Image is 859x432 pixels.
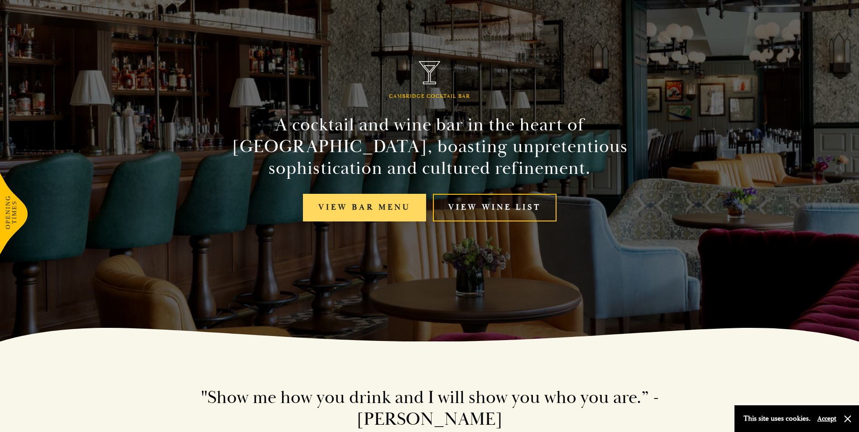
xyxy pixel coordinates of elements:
a: View bar menu [303,194,426,221]
h1: Cambridge Cocktail Bar [389,93,470,100]
h2: "Show me how you drink and I will show you who you are.” - [PERSON_NAME] [172,387,688,430]
a: View Wine List [433,194,557,221]
p: This site uses cookies. [744,412,811,425]
img: Parker's Tavern Brasserie Cambridge [419,61,441,84]
h2: A cocktail and wine bar in the heart of [GEOGRAPHIC_DATA], boasting unpretentious sophistication ... [223,114,636,179]
button: Close and accept [843,414,852,423]
button: Accept [817,414,836,423]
